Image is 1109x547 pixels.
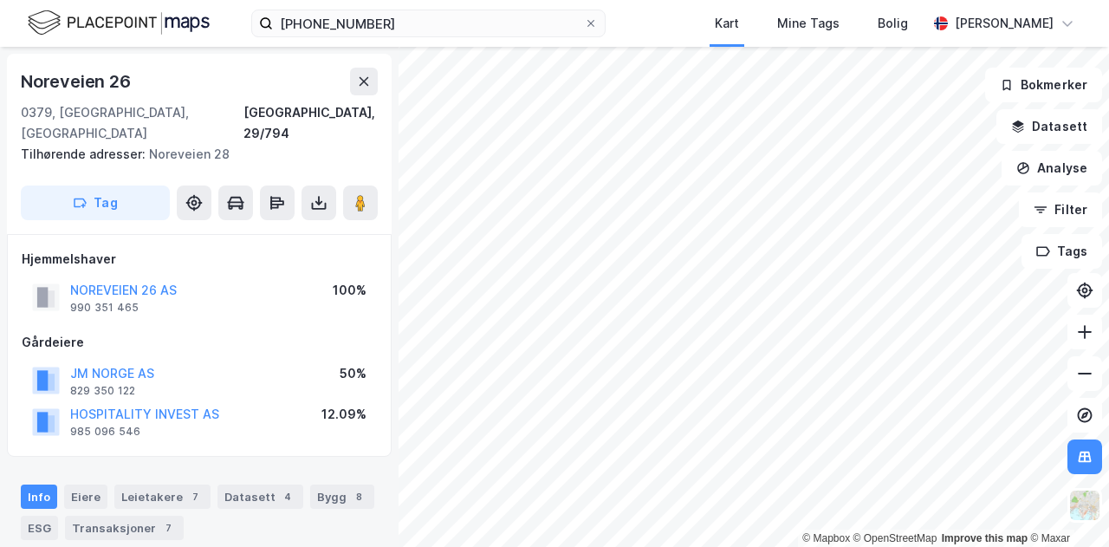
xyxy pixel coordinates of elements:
[715,13,739,34] div: Kart
[350,488,367,505] div: 8
[21,102,243,144] div: 0379, [GEOGRAPHIC_DATA], [GEOGRAPHIC_DATA]
[340,363,366,384] div: 50%
[22,332,377,353] div: Gårdeiere
[21,68,134,95] div: Noreveien 26
[1019,192,1102,227] button: Filter
[321,404,366,425] div: 12.09%
[1002,151,1102,186] button: Analyse
[21,147,149,161] span: Tilhørende adresser:
[159,519,177,537] div: 7
[21,516,58,540] div: ESG
[21,485,57,509] div: Info
[28,8,210,38] img: logo.f888ab2527a4732fd821a326f86c7f29.svg
[853,532,937,544] a: OpenStreetMap
[70,384,135,398] div: 829 350 122
[878,13,908,34] div: Bolig
[942,532,1028,544] a: Improve this map
[21,144,364,165] div: Noreveien 28
[333,280,366,301] div: 100%
[22,249,377,270] div: Hjemmelshaver
[114,485,211,509] div: Leietakere
[996,109,1102,144] button: Datasett
[985,68,1102,102] button: Bokmerker
[1022,464,1109,547] iframe: Chat Widget
[70,301,139,315] div: 990 351 465
[65,516,184,540] div: Transaksjoner
[279,488,296,505] div: 4
[217,485,303,509] div: Datasett
[186,488,204,505] div: 7
[777,13,840,34] div: Mine Tags
[1021,234,1102,269] button: Tags
[273,10,584,36] input: Søk på adresse, matrikkel, gårdeiere, leietakere eller personer
[64,485,107,509] div: Eiere
[70,425,140,439] div: 985 096 546
[243,102,378,144] div: [GEOGRAPHIC_DATA], 29/794
[310,485,374,509] div: Bygg
[21,186,170,220] button: Tag
[802,532,850,544] a: Mapbox
[955,13,1054,34] div: [PERSON_NAME]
